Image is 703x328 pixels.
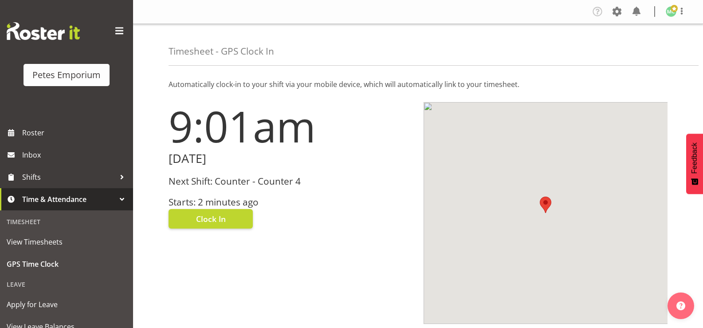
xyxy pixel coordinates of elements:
[196,213,226,225] span: Clock In
[2,213,131,231] div: Timesheet
[169,102,413,150] h1: 9:01am
[7,22,80,40] img: Rosterit website logo
[2,275,131,293] div: Leave
[7,235,126,249] span: View Timesheets
[169,46,274,56] h4: Timesheet - GPS Clock In
[676,301,685,310] img: help-xxl-2.png
[169,79,668,90] p: Automatically clock-in to your shift via your mobile device, which will automatically link to you...
[7,298,126,311] span: Apply for Leave
[666,6,676,17] img: melissa-cowen2635.jpg
[2,231,131,253] a: View Timesheets
[22,126,129,139] span: Roster
[686,134,703,194] button: Feedback - Show survey
[22,148,129,162] span: Inbox
[22,193,115,206] span: Time & Attendance
[7,257,126,271] span: GPS Time Clock
[2,253,131,275] a: GPS Time Clock
[169,176,413,186] h3: Next Shift: Counter - Counter 4
[691,142,699,174] span: Feedback
[2,293,131,316] a: Apply for Leave
[22,170,115,184] span: Shifts
[169,209,253,229] button: Clock In
[169,197,413,207] h3: Starts: 2 minutes ago
[169,152,413,166] h2: [DATE]
[32,68,101,82] div: Petes Emporium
